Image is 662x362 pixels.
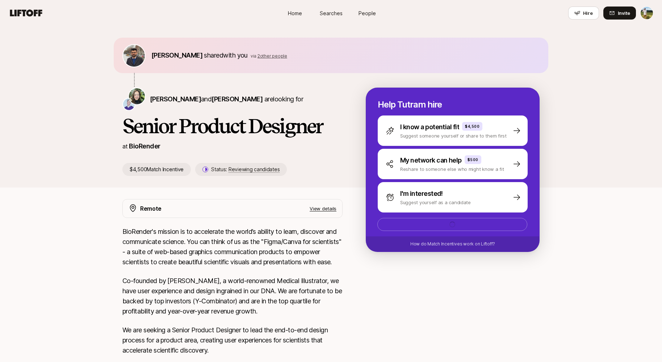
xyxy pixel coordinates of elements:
span: People [359,9,376,17]
span: Hire [583,9,593,17]
p: at [122,142,127,151]
img: Jon Fan [123,98,135,110]
p: Reshare to someone else who might know a fit [400,165,504,173]
span: [PERSON_NAME] [211,95,263,103]
p: $500 [468,157,478,163]
p: View details [310,205,336,212]
p: How do Match Incentives work on Liftoff? [410,241,495,247]
span: Reviewing candidates [229,166,280,173]
p: are looking for [150,94,303,104]
p: Suggest someone yourself or share to them first [400,132,507,139]
span: Home [288,9,302,17]
p: Help Tutram hire [378,100,528,110]
span: [PERSON_NAME] [150,95,201,103]
p: shared [151,50,287,60]
button: Hire [568,7,599,20]
span: Invite [618,9,630,17]
img: Tutram Nguyen [129,88,145,104]
span: and [201,95,263,103]
p: I'm interested! [400,189,443,199]
p: Remote [140,204,162,213]
p: Co-founded by [PERSON_NAME], a world-renowned Medical Illustrator, we have user experience and de... [122,276,343,316]
button: Tyler Kieft [640,7,653,20]
p: $4,500 Match Incentive [122,163,191,176]
img: Tyler Kieft [641,7,653,19]
p: $4,500 [465,123,479,129]
img: bd4da4d7_5cf5_45b3_8595_1454a3ab2b2e.jpg [123,45,145,67]
p: BioRender's mission is to accelerate the world’s ability to learn, discover and communicate scien... [122,227,343,267]
span: 2 other people [257,53,287,59]
p: My network can help [400,155,462,165]
a: Home [277,7,313,20]
p: Status: [211,165,280,174]
span: [PERSON_NAME] [151,51,202,59]
p: We are seeking a Senior Product Designer to lead the end-to-end design process for a product area... [122,325,343,355]
h1: Senior Product Designer [122,115,343,137]
span: with you [223,51,248,59]
p: Suggest yourself as a candidate [400,199,471,206]
a: People [349,7,385,20]
a: Searches [313,7,349,20]
span: via [251,53,257,59]
button: Invite [603,7,636,20]
p: I know a potential fit [400,122,459,132]
span: Searches [320,9,343,17]
a: BioRender [129,142,160,150]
